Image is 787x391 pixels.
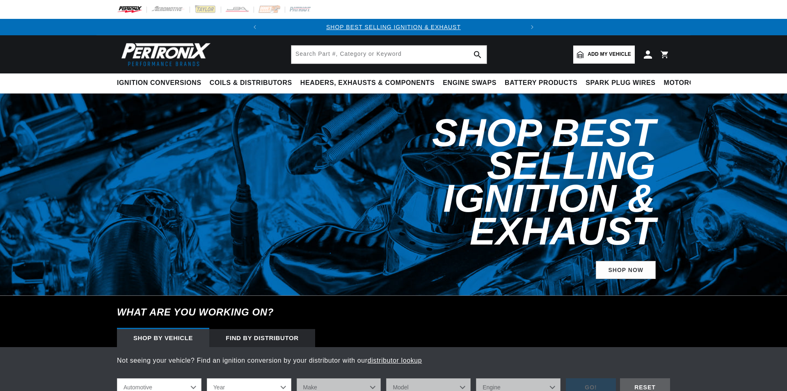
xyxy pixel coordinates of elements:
summary: Ignition Conversions [117,73,206,93]
span: Battery Products [505,79,577,87]
span: Spark Plug Wires [586,79,655,87]
button: search button [469,46,487,64]
button: Translation missing: en.sections.announcements.previous_announcement [247,19,263,35]
summary: Coils & Distributors [206,73,296,93]
span: Add my vehicle [588,50,631,58]
a: SHOP BEST SELLING IGNITION & EXHAUST [326,24,461,30]
summary: Spark Plug Wires [581,73,659,93]
span: Motorcycle [664,79,713,87]
a: SHOP NOW [596,261,656,279]
img: Pertronix [117,40,211,69]
summary: Motorcycle [660,73,717,93]
h6: What are you working on? [96,296,691,329]
span: Coils & Distributors [210,79,292,87]
summary: Headers, Exhausts & Components [296,73,439,93]
span: Engine Swaps [443,79,496,87]
div: Find by Distributor [209,329,315,347]
span: Headers, Exhausts & Components [300,79,435,87]
h2: Shop Best Selling Ignition & Exhaust [305,117,656,248]
input: Search Part #, Category or Keyword [291,46,487,64]
div: Shop by vehicle [117,329,209,347]
summary: Battery Products [501,73,581,93]
span: Ignition Conversions [117,79,201,87]
p: Not seeing your vehicle? Find an ignition conversion by your distributor with our [117,355,670,366]
div: 1 of 2 [263,23,524,32]
button: Translation missing: en.sections.announcements.next_announcement [524,19,540,35]
a: distributor lookup [368,357,422,364]
div: Announcement [263,23,524,32]
a: Add my vehicle [573,46,635,64]
slideshow-component: Translation missing: en.sections.announcements.announcement_bar [96,19,691,35]
summary: Engine Swaps [439,73,501,93]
